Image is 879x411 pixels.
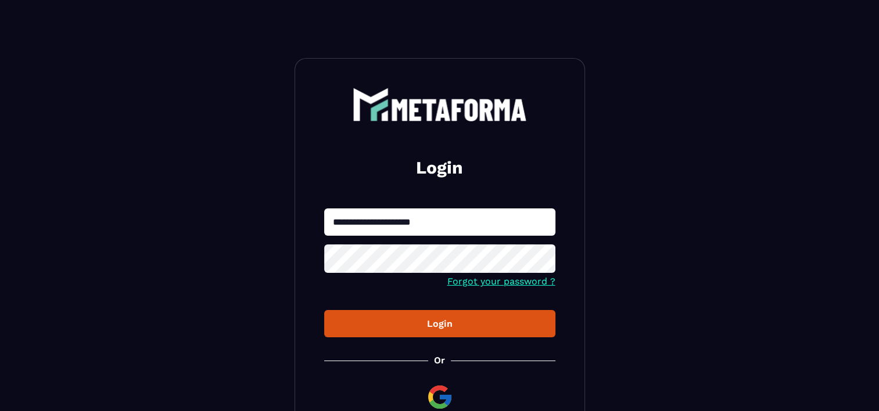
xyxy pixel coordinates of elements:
[324,310,555,337] button: Login
[338,156,541,179] h2: Login
[353,88,527,121] img: logo
[426,383,454,411] img: google
[333,318,546,329] div: Login
[447,276,555,287] a: Forgot your password ?
[434,355,445,366] p: Or
[324,88,555,121] a: logo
